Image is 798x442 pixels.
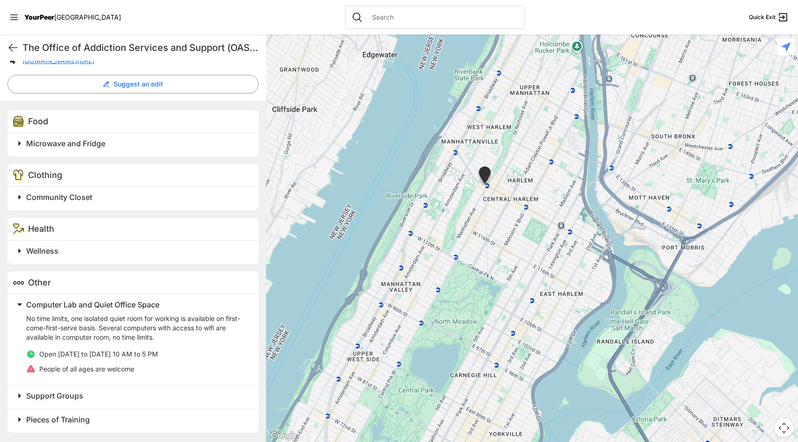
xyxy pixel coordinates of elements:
span: Support Groups [26,391,83,400]
a: YourPeer[GEOGRAPHIC_DATA] [24,14,121,20]
span: [GEOGRAPHIC_DATA] [54,13,121,21]
span: Food [28,116,48,126]
p: No time limits, one isolated quiet room for working is available on first-come-first-serve basis.... [26,314,247,342]
button: Suggest an edit [7,75,259,93]
span: Suggest an edit [114,79,163,89]
a: Quick Exit [749,12,789,23]
span: Open [DATE] to [DATE] 10 AM to 5 PM [39,350,158,358]
h1: The Office of Addiction Services and Support (OASAS) [22,41,259,54]
span: People of all ages are welcome [39,365,134,373]
span: Wellness [26,246,58,256]
span: YourPeer [24,13,54,21]
span: Health [28,224,54,234]
span: Computer Lab and Quiet Office Space [26,300,159,309]
input: Search [367,13,519,22]
span: Quick Exit [749,14,776,21]
span: Pieces of Training [26,415,90,424]
button: Map camera controls [775,419,793,437]
a: Open this area in Google Maps (opens a new window) [268,430,299,442]
span: Other [28,278,51,287]
img: Google [268,430,299,442]
div: The PILLARS – Holistic Recovery Support [477,166,493,187]
span: Community Closet [26,192,92,202]
span: Microwave and Fridge [26,139,105,148]
span: Clothing [28,170,62,180]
